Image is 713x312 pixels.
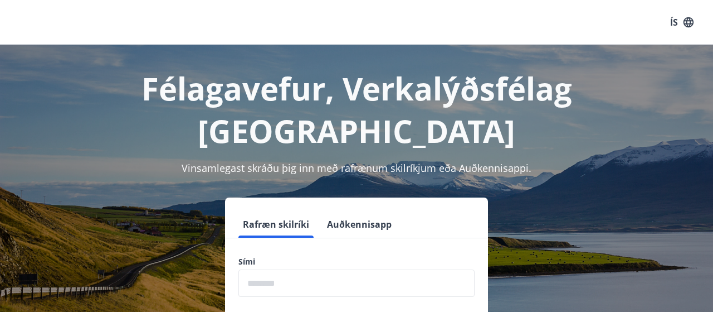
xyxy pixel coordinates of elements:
h1: Félagavefur, Verkalýðsfélag [GEOGRAPHIC_DATA] [13,67,700,152]
span: Vinsamlegast skráðu þig inn með rafrænum skilríkjum eða Auðkennisappi. [182,161,531,175]
label: Sími [238,256,475,267]
button: ÍS [664,12,700,32]
button: Rafræn skilríki [238,211,314,238]
button: Auðkennisapp [323,211,396,238]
